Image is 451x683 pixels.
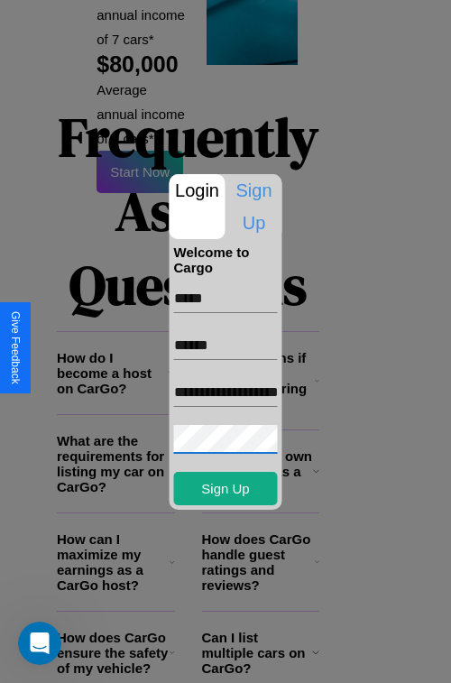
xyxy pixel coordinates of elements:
[18,622,61,665] iframe: Intercom live chat
[226,174,282,239] p: Sign Up
[174,245,278,275] h4: Welcome to Cargo
[170,174,225,207] p: Login
[9,311,22,384] div: Give Feedback
[174,472,278,505] button: Sign Up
